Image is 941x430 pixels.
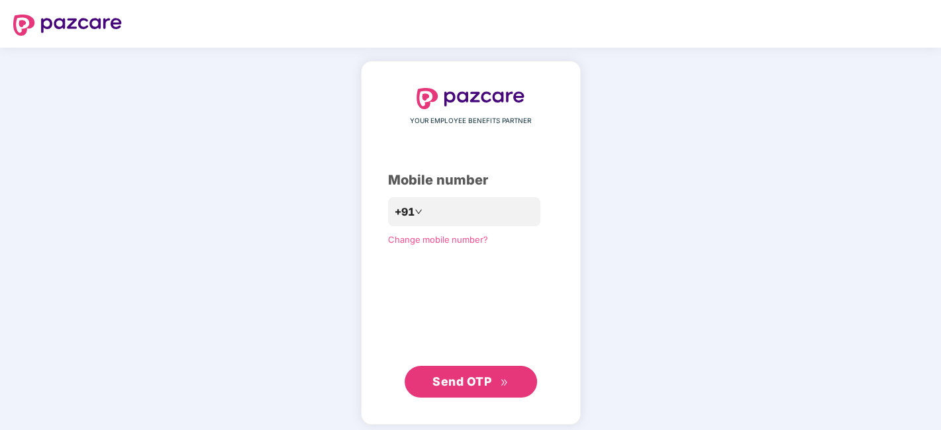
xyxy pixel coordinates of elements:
[415,208,422,216] span: down
[405,366,537,398] button: Send OTPdouble-right
[417,88,525,109] img: logo
[388,170,554,191] div: Mobile number
[500,378,509,387] span: double-right
[395,204,415,220] span: +91
[432,374,491,388] span: Send OTP
[13,15,122,36] img: logo
[410,116,531,126] span: YOUR EMPLOYEE BENEFITS PARTNER
[388,234,488,245] a: Change mobile number?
